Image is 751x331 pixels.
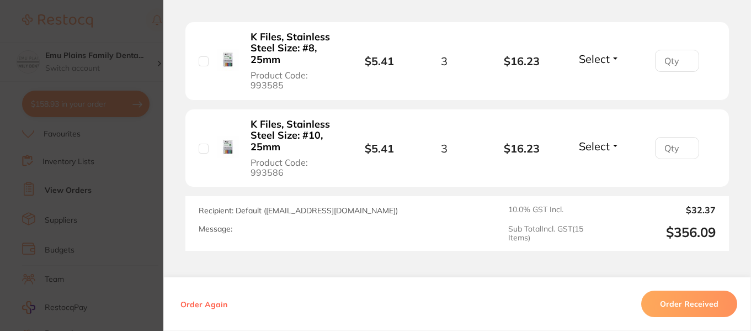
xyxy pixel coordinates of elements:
span: Recipient: Default ( [EMAIL_ADDRESS][DOMAIN_NAME] ) [199,206,398,216]
button: Order Received [641,291,737,317]
button: Select [576,52,623,66]
span: 3 [441,55,448,67]
span: 10.0 % GST Incl. [508,205,608,215]
b: $16.23 [483,142,561,155]
button: Order Again [177,299,231,309]
span: Product Code: 993585 [251,70,334,91]
label: Message: [199,224,232,234]
b: K Files, Stainless Steel Size: #10, 25mm [251,119,334,153]
button: Select [576,139,623,153]
span: Product Code: 993586 [251,157,334,178]
button: K Files, Stainless Steel Size: #8, 25mm Product Code: 993585 [247,31,337,91]
span: 3 [441,142,448,155]
span: Sub Total Incl. GST ( 15 Items) [508,224,608,242]
b: $5.41 [365,141,394,155]
span: Select [579,139,610,153]
b: K Files, Stainless Steel Size: #8, 25mm [251,31,334,66]
img: K Files, Stainless Steel Size: #10, 25mm [217,136,239,158]
input: Qty [655,50,699,72]
b: $16.23 [483,55,561,67]
output: $32.37 [616,205,716,215]
b: $5.41 [365,54,394,68]
input: Qty [655,137,699,159]
output: $356.09 [616,224,716,242]
img: K Files, Stainless Steel Size: #8, 25mm [217,49,239,71]
button: K Files, Stainless Steel Size: #10, 25mm Product Code: 993586 [247,118,337,178]
span: Select [579,52,610,66]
